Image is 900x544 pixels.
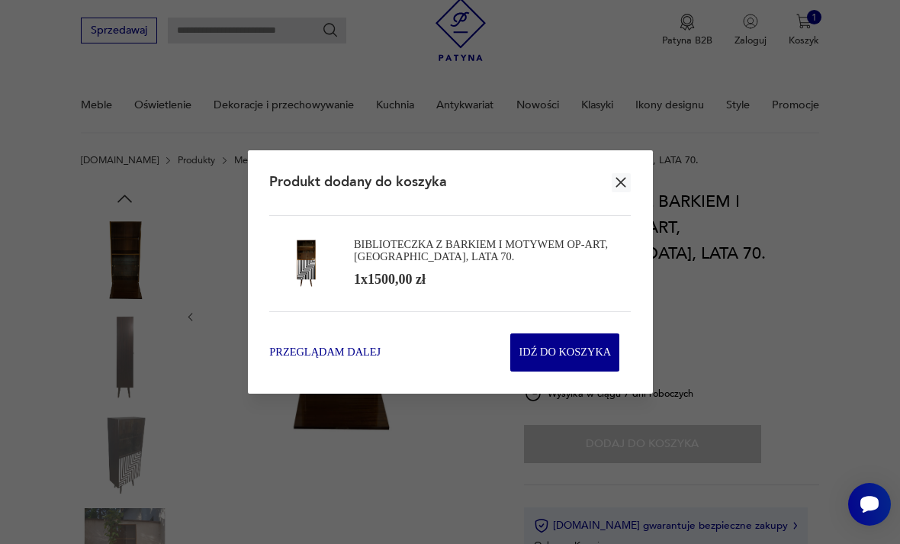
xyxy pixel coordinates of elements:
div: BIBLIOTECZKA Z BARKIEM I MOTYWEM OP-ART, [GEOGRAPHIC_DATA], LATA 70. [354,238,619,262]
span: Idź do koszyka [519,334,611,371]
div: 1 x 1500,00 zł [354,270,426,288]
button: Idź do koszyka [510,333,619,372]
button: Przeglądam dalej [269,345,381,360]
img: Zdjęcie produktu [281,237,333,289]
h2: Produkt dodany do koszyka [269,173,447,192]
iframe: Smartsupp widget button [848,483,891,526]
